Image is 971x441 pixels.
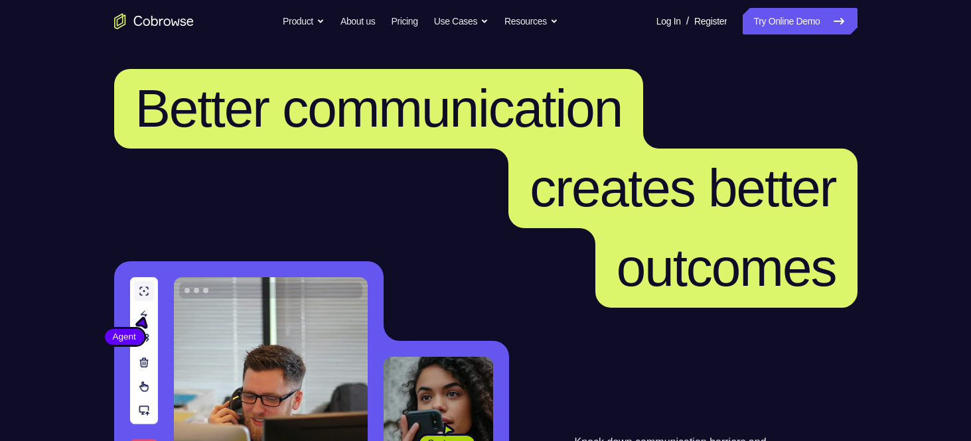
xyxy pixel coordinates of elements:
a: Log In [656,8,681,34]
a: Register [694,8,727,34]
button: Use Cases [434,8,488,34]
span: Better communication [135,79,623,138]
a: Pricing [391,8,417,34]
span: / [686,13,689,29]
button: Product [283,8,325,34]
span: creates better [530,158,836,218]
a: About us [340,8,375,34]
a: Go to the home page [114,13,194,29]
button: Resources [504,8,558,34]
a: Try Online Demo [743,8,857,34]
span: Agent [105,330,144,344]
span: outcomes [617,238,836,297]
